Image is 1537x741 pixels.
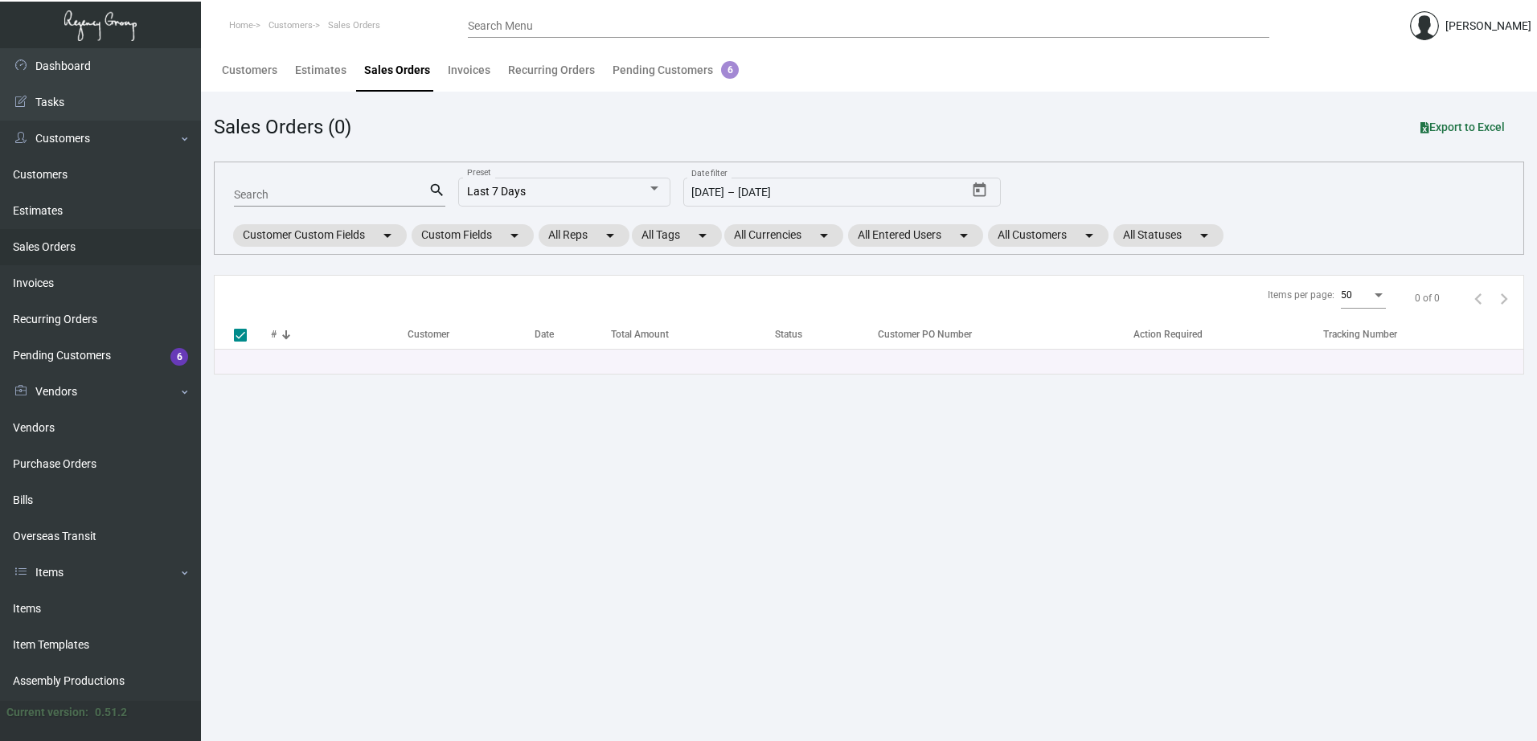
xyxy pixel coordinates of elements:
[1323,327,1397,342] div: Tracking Number
[535,327,611,342] div: Date
[448,62,490,79] div: Invoices
[1133,327,1323,342] div: Action Required
[724,224,843,247] mat-chip: All Currencies
[988,224,1109,247] mat-chip: All Customers
[364,62,430,79] div: Sales Orders
[95,704,127,721] div: 0.51.2
[214,113,351,141] div: Sales Orders (0)
[1080,226,1099,245] mat-icon: arrow_drop_down
[539,224,629,247] mat-chip: All Reps
[1133,327,1203,342] div: Action Required
[775,327,802,342] div: Status
[1410,11,1439,40] img: admin@bootstrapmaster.com
[878,327,1133,342] div: Customer PO Number
[814,226,834,245] mat-icon: arrow_drop_down
[271,327,277,342] div: #
[233,224,407,247] mat-chip: Customer Custom Fields
[328,20,380,31] span: Sales Orders
[966,178,992,203] button: Open calendar
[412,224,534,247] mat-chip: Custom Fields
[613,62,739,79] div: Pending Customers
[954,226,973,245] mat-icon: arrow_drop_down
[693,226,712,245] mat-icon: arrow_drop_down
[271,327,408,342] div: #
[508,62,595,79] div: Recurring Orders
[1268,288,1334,302] div: Items per page:
[1323,327,1523,342] div: Tracking Number
[1195,226,1214,245] mat-icon: arrow_drop_down
[632,224,722,247] mat-chip: All Tags
[428,181,445,200] mat-icon: search
[775,327,870,342] div: Status
[1415,291,1440,305] div: 0 of 0
[1445,18,1531,35] div: [PERSON_NAME]
[378,226,397,245] mat-icon: arrow_drop_down
[1113,224,1223,247] mat-chip: All Statuses
[738,186,872,199] input: End date
[505,226,524,245] mat-icon: arrow_drop_down
[848,224,983,247] mat-chip: All Entered Users
[1408,113,1518,141] button: Export to Excel
[1420,121,1505,133] span: Export to Excel
[295,62,346,79] div: Estimates
[467,185,526,198] span: Last 7 Days
[535,327,554,342] div: Date
[691,186,724,199] input: Start date
[1341,290,1386,301] mat-select: Items per page:
[878,327,972,342] div: Customer PO Number
[1491,285,1517,311] button: Next page
[600,226,620,245] mat-icon: arrow_drop_down
[408,327,449,342] div: Customer
[229,20,253,31] span: Home
[1465,285,1491,311] button: Previous page
[728,186,735,199] span: –
[6,704,88,721] div: Current version:
[268,20,313,31] span: Customers
[408,327,535,342] div: Customer
[611,327,669,342] div: Total Amount
[222,62,277,79] div: Customers
[1341,289,1352,301] span: 50
[611,327,775,342] div: Total Amount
